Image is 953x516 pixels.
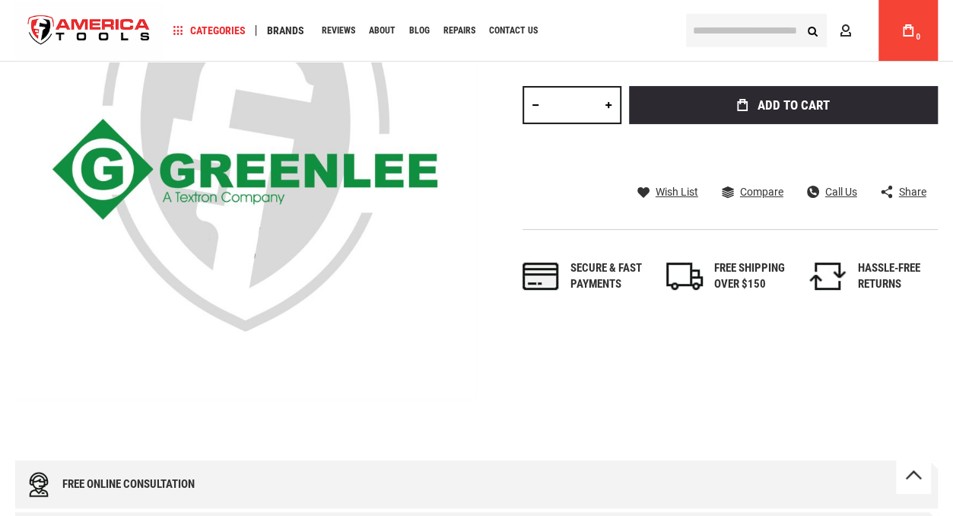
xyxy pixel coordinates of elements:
span: 0 [916,33,920,41]
div: Free online consultation [62,478,195,491]
img: returns [809,263,846,290]
span: Contact Us [489,26,538,35]
span: Compare [740,186,783,197]
div: Secure & fast payments [570,260,651,293]
a: Categories [166,21,253,41]
span: Brands [267,25,304,36]
a: Wish List [637,185,698,199]
a: About [362,21,402,41]
iframe: Secure express checkout frame [626,129,941,173]
a: store logo [15,2,163,59]
div: HASSLE-FREE RETURNS [857,260,938,293]
span: Call Us [825,186,857,197]
span: Add to Cart [758,99,830,112]
span: About [369,26,395,35]
img: America Tools [15,2,163,59]
a: Repairs [437,21,482,41]
a: Call Us [807,185,857,199]
button: Add to Cart [629,86,938,124]
span: Repairs [443,26,475,35]
span: Blog [409,26,430,35]
span: Reviews [322,26,355,35]
span: Share [898,186,926,197]
iframe: LiveChat chat widget [739,468,953,516]
a: Blog [402,21,437,41]
div: FREE SHIPPING OVER $150 [714,260,795,293]
span: Wish List [656,186,698,197]
img: shipping [666,263,703,290]
a: Reviews [315,21,362,41]
img: payments [523,263,559,290]
a: Compare [722,185,783,199]
a: Contact Us [482,21,545,41]
button: Search [798,16,827,45]
span: Categories [173,25,246,36]
a: Brands [260,21,311,41]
